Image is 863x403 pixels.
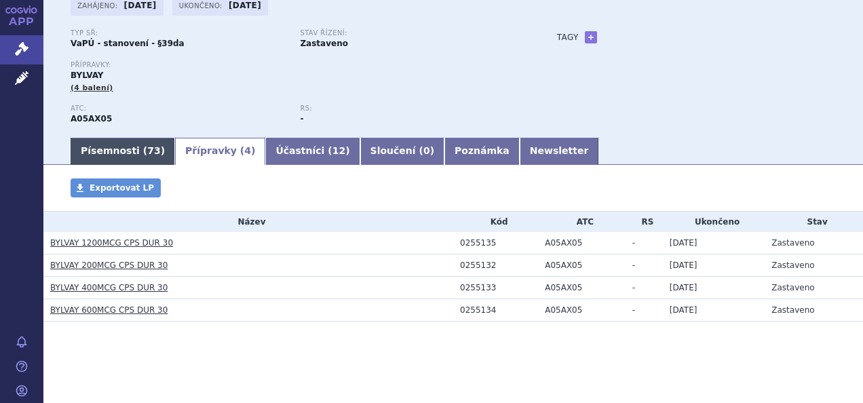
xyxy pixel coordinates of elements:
span: [DATE] [670,305,697,315]
td: ODEVIXIBAT [538,299,626,322]
div: 0255135 [460,238,538,248]
strong: [DATE] [229,1,261,10]
th: Ukončeno [663,212,765,232]
th: Kód [453,212,538,232]
td: ODEVIXIBAT [538,254,626,277]
th: Stav [765,212,863,232]
strong: - [300,114,303,123]
span: - [632,283,635,292]
p: Přípravky: [71,61,530,69]
a: BYLVAY 600MCG CPS DUR 30 [50,305,168,315]
span: 12 [332,145,345,156]
th: Název [43,212,453,232]
span: BYLVAY [71,71,103,80]
span: - [632,305,635,315]
td: Zastaveno [765,277,863,299]
div: 0255134 [460,305,538,315]
p: Stav řízení: [300,29,516,37]
td: Zastaveno [765,254,863,277]
td: ODEVIXIBAT [538,232,626,254]
span: - [632,238,635,248]
strong: Zastaveno [300,39,348,48]
p: ATC: [71,104,286,113]
a: BYLVAY 1200MCG CPS DUR 30 [50,238,173,248]
a: Newsletter [520,138,599,165]
span: (4 balení) [71,83,113,92]
a: Exportovat LP [71,178,161,197]
span: 4 [244,145,251,156]
a: Přípravky (4) [175,138,265,165]
h3: Tagy [557,29,579,45]
td: ODEVIXIBAT [538,277,626,299]
a: Sloučení (0) [360,138,444,165]
a: Účastníci (12) [265,138,360,165]
td: Zastaveno [765,232,863,254]
strong: VaPÚ - stanovení - §39da [71,39,185,48]
a: Písemnosti (73) [71,138,175,165]
a: Poznámka [444,138,520,165]
strong: ODEVIXIBAT [71,114,112,123]
div: 0255132 [460,261,538,270]
td: Zastaveno [765,299,863,322]
span: - [632,261,635,270]
a: BYLVAY 400MCG CPS DUR 30 [50,283,168,292]
th: ATC [538,212,626,232]
a: BYLVAY 200MCG CPS DUR 30 [50,261,168,270]
span: [DATE] [670,283,697,292]
span: [DATE] [670,238,697,248]
p: RS: [300,104,516,113]
strong: [DATE] [124,1,157,10]
th: RS [626,212,663,232]
span: [DATE] [670,261,697,270]
p: Typ SŘ: [71,29,286,37]
span: 0 [423,145,430,156]
span: Exportovat LP [90,183,154,193]
div: 0255133 [460,283,538,292]
span: 73 [147,145,160,156]
a: + [585,31,597,43]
